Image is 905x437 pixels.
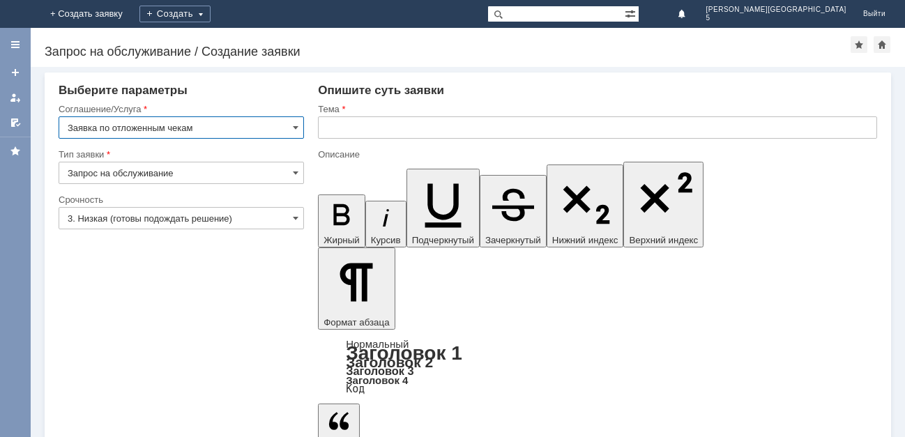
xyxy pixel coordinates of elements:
a: Заголовок 3 [346,365,413,377]
div: Формат абзаца [318,339,877,394]
div: Соглашение/Услуга [59,105,301,114]
div: Создать [139,6,211,22]
div: Описание [318,150,874,159]
div: Срочность [59,195,301,204]
span: Выберите параметры [59,84,188,97]
button: Формат абзаца [318,247,395,330]
div: Тип заявки [59,150,301,159]
a: Заголовок 2 [346,354,433,370]
span: Верхний индекс [629,235,698,245]
button: Курсив [365,201,406,247]
a: Заголовок 1 [346,342,462,364]
a: Код [346,383,365,395]
a: Заголовок 4 [346,374,408,386]
button: Верхний индекс [623,162,704,247]
a: Мои заявки [4,86,26,109]
span: Нижний индекс [552,235,618,245]
div: Тема [318,105,874,114]
span: Курсив [371,235,401,245]
span: Жирный [324,235,360,245]
button: Нижний индекс [547,164,624,247]
span: 5 [706,14,846,22]
div: Запрос на обслуживание / Создание заявки [45,45,851,59]
div: Добавить в избранное [851,36,867,53]
button: Подчеркнутый [406,169,480,247]
a: Мои согласования [4,112,26,134]
span: Опишите суть заявки [318,84,444,97]
span: Расширенный поиск [625,6,639,20]
div: Сделать домашней страницей [874,36,890,53]
button: Жирный [318,194,365,247]
span: Подчеркнутый [412,235,474,245]
span: Формат абзаца [324,317,389,328]
span: Зачеркнутый [485,235,541,245]
a: Создать заявку [4,61,26,84]
span: [PERSON_NAME][GEOGRAPHIC_DATA] [706,6,846,14]
a: Нормальный [346,338,409,350]
button: Зачеркнутый [480,175,547,247]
